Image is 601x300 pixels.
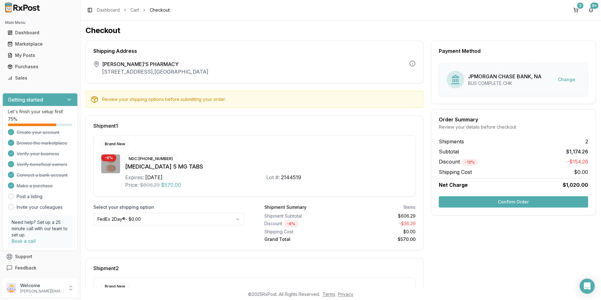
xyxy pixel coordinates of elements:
div: Grand Total [264,236,337,242]
button: 2 [571,5,581,15]
a: Cart [130,7,139,13]
a: Book a call [12,238,36,244]
span: Connect a bank account [17,172,68,178]
div: Shipment Subtotal [264,213,337,219]
div: $570.00 [342,236,415,242]
a: Invite your colleagues [17,204,63,210]
div: 2 [577,3,583,9]
span: Verify your business [17,151,59,157]
div: Open Intercom Messenger [580,279,595,294]
div: Payment Method [439,48,588,53]
h2: Main Menu [5,20,75,25]
label: Select your shipping option [93,204,244,210]
a: Privacy [338,292,353,297]
img: Eliquis 5 MG TABS [101,154,120,173]
button: Sales [3,73,78,83]
span: $1,020.00 [563,181,588,189]
span: Shipment 1 [93,123,118,128]
div: 1 items [403,204,416,210]
h1: Checkout [85,25,596,36]
button: 9+ [586,5,596,15]
div: Shipment Summary [264,204,306,210]
nav: breadcrumb [97,7,170,13]
span: Discount [439,158,478,165]
div: Shipping Cost [264,229,337,235]
button: Dashboard [3,28,78,38]
a: Dashboard [5,27,75,38]
span: Shipments [439,138,464,145]
div: [MEDICAL_DATA] 5 MG TABS [125,162,408,171]
div: Lot #: [266,174,280,181]
span: Verify beneficial owners [17,161,67,168]
span: -$154.26 [567,158,588,166]
div: - 6 % [101,154,116,161]
div: Shipping Address [93,48,416,53]
button: Change [553,74,580,85]
span: Browse the marketplace [17,140,67,146]
div: Marketplace [8,41,73,47]
div: NDC: [PHONE_NUMBER] [125,155,176,162]
p: Let's finish your setup first! [8,108,72,115]
div: My Posts [8,52,73,58]
button: Purchases [3,62,78,72]
div: JPMORGAN CHASE BANK, NA [468,73,542,80]
span: $1,174.26 [566,148,588,155]
div: Review your details before checkout [439,124,588,130]
div: $0.00 [342,229,415,235]
a: Post a listing [17,193,42,200]
div: Discount [264,220,337,227]
div: - 13 % [461,159,478,166]
img: User avatar [6,283,16,293]
span: Feedback [15,265,36,271]
span: Subtotal [439,148,459,155]
button: Marketplace [3,39,78,49]
a: Marketplace [5,38,75,50]
img: RxPost Logo [3,3,43,13]
span: Shipment 2 [93,266,119,271]
span: Net Charge [439,182,468,188]
div: BUS COMPLETE CHK [468,80,542,86]
span: $0.00 [574,168,588,176]
p: [PERSON_NAME][EMAIL_ADDRESS][DOMAIN_NAME] [20,289,64,294]
div: Sales [8,75,73,81]
div: Dashboard [8,30,73,36]
div: Price: [125,181,139,189]
p: Welcome [20,282,64,289]
button: Confirm Order [439,196,588,208]
a: Dashboard [97,7,120,13]
button: Feedback [3,262,78,274]
span: 75 % [8,116,17,122]
a: Sales [5,72,75,84]
div: [DATE] [145,174,163,181]
span: [PERSON_NAME]'S PHARMACY [102,60,208,68]
span: Checkout [150,7,170,13]
div: 2144519 [281,174,301,181]
a: Purchases [5,61,75,72]
span: 2 [585,138,588,145]
div: Purchases [8,64,73,70]
span: $606.29 [140,181,160,189]
a: My Posts [5,50,75,61]
div: - $36.29 [342,220,415,227]
div: Expires: [125,174,144,181]
div: Order Summary [439,117,588,122]
button: Support [3,251,78,262]
a: Terms [323,292,335,297]
div: Brand New [101,283,129,290]
div: $606.29 [342,213,415,219]
div: Brand New [101,141,129,147]
div: 9+ [590,3,598,9]
span: Create your account [17,129,59,136]
span: Make a purchase [17,183,53,189]
div: - 6 % [284,220,299,227]
p: Need help? Set up a 25 minute call with our team to set up. [12,219,69,238]
p: [STREET_ADDRESS] , [GEOGRAPHIC_DATA] [102,68,208,75]
button: My Posts [3,50,78,60]
h3: Getting started [8,96,43,103]
div: Review your shipping options before submitting your order. [102,96,418,103]
span: Shipping Cost [439,168,472,176]
span: $570.00 [161,181,181,189]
